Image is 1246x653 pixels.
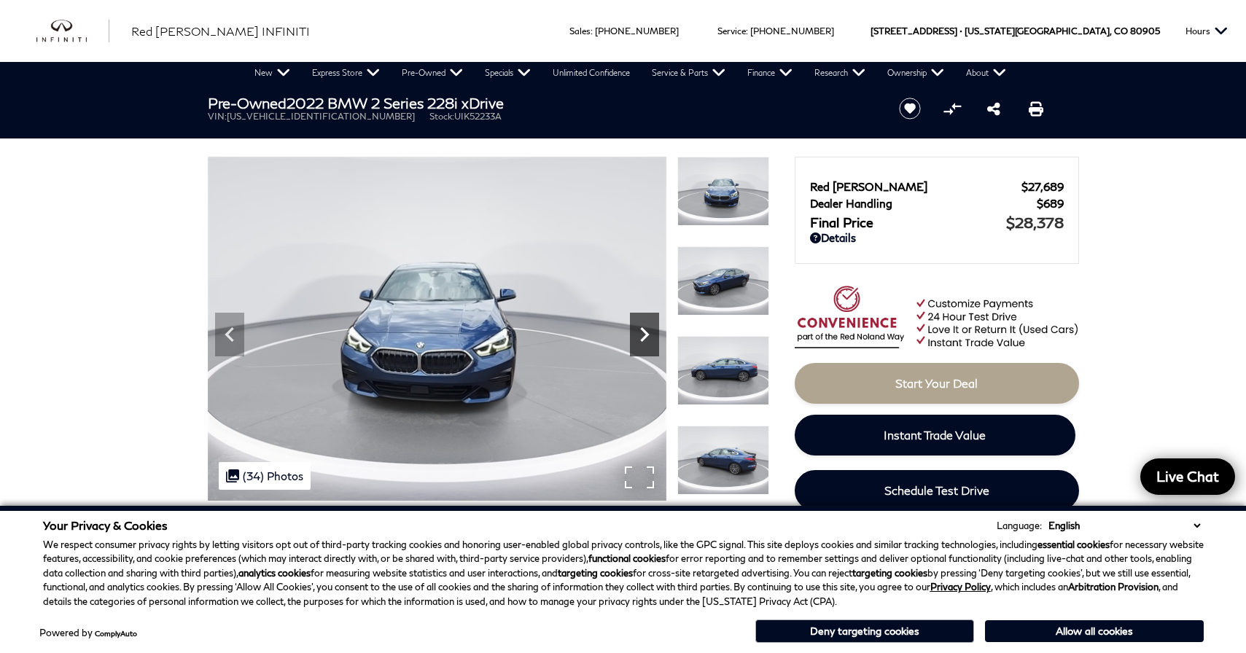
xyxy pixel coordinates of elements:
[795,470,1079,511] a: Schedule Test Drive
[208,94,287,112] strong: Pre-Owned
[1021,180,1064,193] span: $27,689
[238,567,311,579] strong: analytics cookies
[810,231,1064,244] a: Details
[1006,214,1064,231] span: $28,378
[997,521,1042,531] div: Language:
[750,26,834,36] a: [PHONE_NUMBER]
[677,246,769,316] img: Used 2022 Blue Metallic BMW 228i xDrive image 4
[630,313,659,356] div: Next
[677,426,769,495] img: Used 2022 Blue Metallic BMW 228i xDrive image 6
[677,157,769,226] img: Used 2022 Blue Metallic BMW 228i xDrive image 3
[884,483,989,497] span: Schedule Test Drive
[36,20,109,43] img: INFINITI
[1037,539,1110,550] strong: essential cookies
[871,26,1160,36] a: [STREET_ADDRESS] • [US_STATE][GEOGRAPHIC_DATA], CO 80905
[810,214,1064,231] a: Final Price $28,378
[795,363,1079,404] a: Start Your Deal
[244,62,1017,84] nav: Main Navigation
[219,462,311,490] div: (34) Photos
[884,428,986,442] span: Instant Trade Value
[803,62,876,84] a: Research
[1068,581,1159,593] strong: Arbitration Provision
[43,538,1204,609] p: We respect consumer privacy rights by letting visitors opt out of third-party tracking cookies an...
[895,376,978,390] span: Start Your Deal
[95,629,137,638] a: ComplyAuto
[987,100,1000,117] a: Share this Pre-Owned 2022 BMW 2 Series 228i xDrive
[810,197,1064,210] a: Dealer Handling $689
[569,26,591,36] span: Sales
[595,26,679,36] a: [PHONE_NUMBER]
[301,62,391,84] a: Express Store
[810,214,1006,230] span: Final Price
[558,567,633,579] strong: targeting cookies
[641,62,736,84] a: Service & Parts
[244,62,301,84] a: New
[755,619,974,643] button: Deny targeting cookies
[39,628,137,638] div: Powered by
[930,581,991,593] a: Privacy Policy
[677,336,769,405] img: Used 2022 Blue Metallic BMW 228i xDrive image 5
[1045,518,1204,533] select: Language Select
[208,111,227,122] span: VIN:
[1149,467,1226,485] span: Live Chat
[746,26,748,36] span: :
[876,62,955,84] a: Ownership
[391,62,474,84] a: Pre-Owned
[36,20,109,43] a: infiniti
[474,62,542,84] a: Specials
[454,111,502,122] span: UIK52233A
[985,620,1204,642] button: Allow all cookies
[736,62,803,84] a: Finance
[591,26,593,36] span: :
[810,197,1037,210] span: Dealer Handling
[1037,197,1064,210] span: $689
[542,62,641,84] a: Unlimited Confidence
[717,26,746,36] span: Service
[894,97,926,120] button: Save vehicle
[429,111,454,122] span: Stock:
[131,23,310,40] a: Red [PERSON_NAME] INFINITI
[1140,458,1235,495] a: Live Chat
[1029,100,1043,117] a: Print this Pre-Owned 2022 BMW 2 Series 228i xDrive
[810,180,1064,193] a: Red [PERSON_NAME] $27,689
[208,95,875,111] h1: 2022 BMW 2 Series 228i xDrive
[215,313,244,356] div: Previous
[43,518,168,532] span: Your Privacy & Cookies
[955,62,1017,84] a: About
[227,111,415,122] span: [US_VEHICLE_IDENTIFICATION_NUMBER]
[208,157,666,501] img: Used 2022 Blue Metallic BMW 228i xDrive image 3
[588,552,666,564] strong: functional cookies
[941,98,963,120] button: Compare Vehicle
[131,24,310,38] span: Red [PERSON_NAME] INFINITI
[852,567,927,579] strong: targeting cookies
[810,180,1021,193] span: Red [PERSON_NAME]
[795,415,1075,455] a: Instant Trade Value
